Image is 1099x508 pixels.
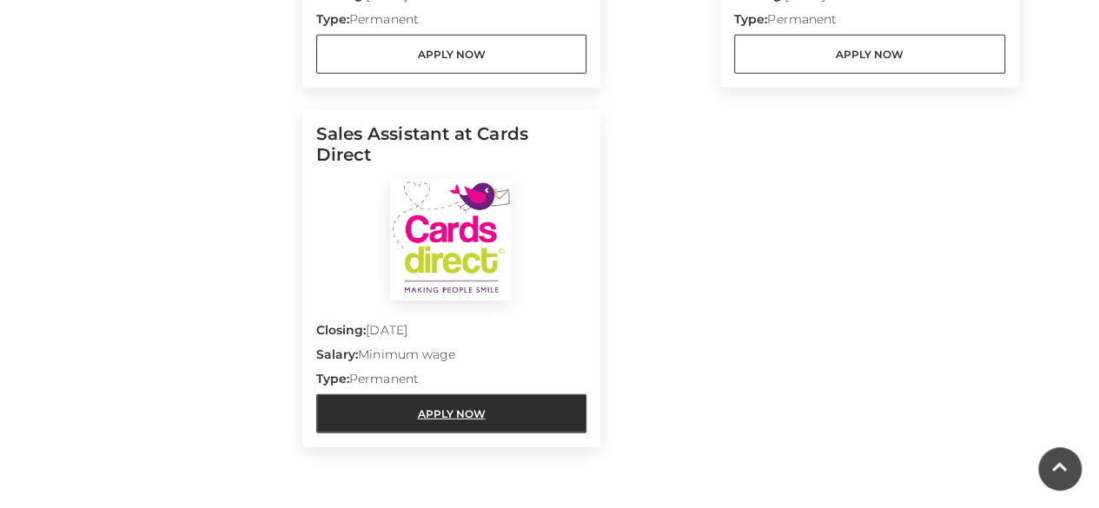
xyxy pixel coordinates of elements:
[734,35,1005,74] a: Apply Now
[316,371,349,386] strong: Type:
[734,10,1005,35] p: Permanent
[316,346,359,362] strong: Salary:
[316,123,587,179] h5: Sales Assistant at Cards Direct
[316,10,587,35] p: Permanent
[316,322,367,338] strong: Closing:
[316,394,587,433] a: Apply Now
[316,11,349,27] strong: Type:
[734,11,767,27] strong: Type:
[316,370,587,394] p: Permanent
[390,179,512,300] img: Cards Direct
[316,35,587,74] a: Apply Now
[316,346,587,370] p: Minimum wage
[316,321,587,346] p: [DATE]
